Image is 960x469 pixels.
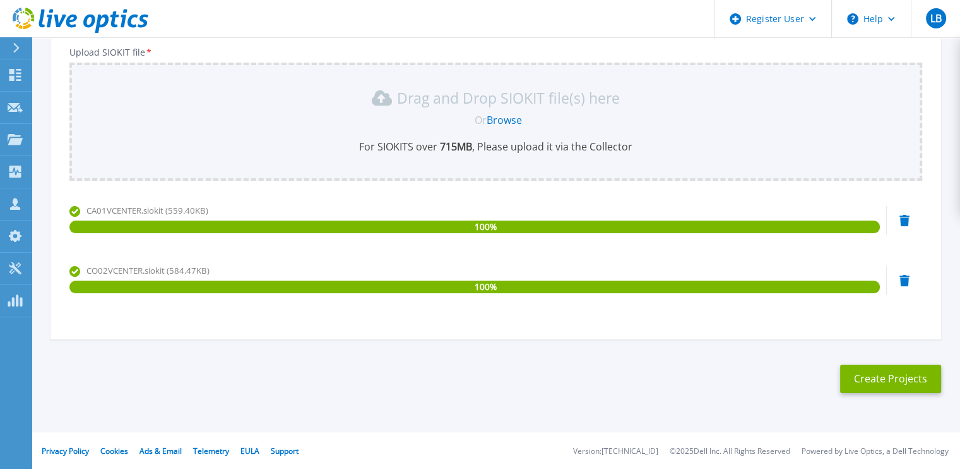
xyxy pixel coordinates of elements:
[193,446,229,456] a: Telemetry
[840,365,941,393] button: Create Projects
[475,281,497,293] span: 100 %
[475,221,497,233] span: 100 %
[100,446,128,456] a: Cookies
[487,113,522,127] a: Browse
[240,446,259,456] a: EULA
[437,140,472,154] b: 715 MB
[139,446,182,456] a: Ads & Email
[42,446,89,456] a: Privacy Policy
[271,446,299,456] a: Support
[77,140,915,154] p: For SIOKITS over , Please upload it via the Collector
[86,205,208,216] span: CA01VCENTER.siokit (559.40KB)
[475,113,487,127] span: Or
[397,92,620,104] p: Drag and Drop SIOKIT file(s) here
[930,13,941,23] span: LB
[69,47,922,58] p: Upload SIOKIT file
[77,88,915,154] div: Drag and Drop SIOKIT file(s) here OrBrowseFor SIOKITS over 715MB, Please upload it via the Collector
[802,448,949,456] li: Powered by Live Optics, a Dell Technology
[573,448,658,456] li: Version: [TECHNICAL_ID]
[670,448,790,456] li: © 2025 Dell Inc. All Rights Reserved
[86,265,210,276] span: CO02VCENTER.siokit (584.47KB)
